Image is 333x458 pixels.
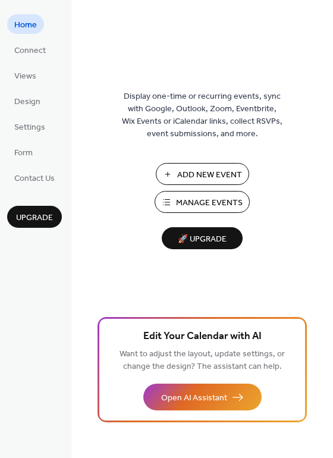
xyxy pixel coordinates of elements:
[14,70,36,83] span: Views
[14,45,46,57] span: Connect
[7,65,43,85] a: Views
[143,384,262,410] button: Open AI Assistant
[7,168,62,187] a: Contact Us
[7,142,40,162] a: Form
[161,392,227,404] span: Open AI Assistant
[122,90,282,140] span: Display one-time or recurring events, sync with Google, Outlook, Zoom, Eventbrite, Wix Events or ...
[14,172,55,185] span: Contact Us
[169,231,235,247] span: 🚀 Upgrade
[156,163,249,185] button: Add New Event
[143,328,262,345] span: Edit Your Calendar with AI
[155,191,250,213] button: Manage Events
[16,212,53,224] span: Upgrade
[14,19,37,32] span: Home
[7,14,44,34] a: Home
[7,40,53,59] a: Connect
[14,147,33,159] span: Form
[177,169,242,181] span: Add New Event
[7,91,48,111] a: Design
[176,197,243,209] span: Manage Events
[120,346,285,375] span: Want to adjust the layout, update settings, or change the design? The assistant can help.
[7,117,52,136] a: Settings
[14,121,45,134] span: Settings
[162,227,243,249] button: 🚀 Upgrade
[14,96,40,108] span: Design
[7,206,62,228] button: Upgrade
